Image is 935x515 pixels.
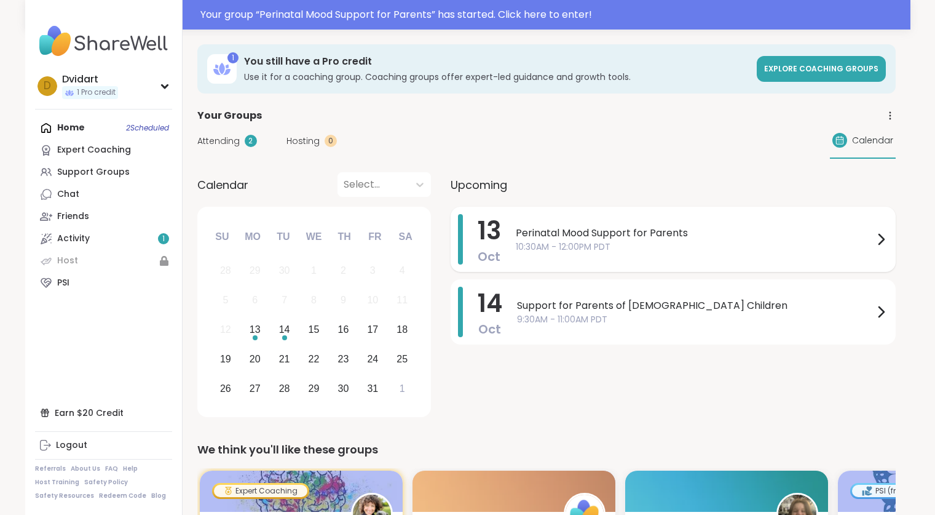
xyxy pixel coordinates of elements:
[325,135,337,147] div: 0
[330,317,357,343] div: Choose Thursday, October 16th, 2025
[367,292,378,308] div: 10
[252,292,258,308] div: 6
[517,298,874,313] span: Support for Parents of [DEMOGRAPHIC_DATA] Children
[57,277,69,289] div: PSI
[309,380,320,397] div: 29
[35,183,172,206] a: Chat
[279,380,290,397] div: 28
[271,317,298,343] div: Choose Tuesday, October 14th, 2025
[360,317,386,343] div: Choose Friday, October 17th, 2025
[99,492,146,500] a: Redeem Code
[517,313,874,326] span: 9:30AM - 11:00AM PDT
[35,139,172,161] a: Expert Coaching
[478,248,500,265] span: Oct
[35,478,79,487] a: Host Training
[330,375,357,402] div: Choose Thursday, October 30th, 2025
[245,135,257,147] div: 2
[309,351,320,367] div: 22
[250,380,261,397] div: 27
[360,346,386,372] div: Choose Friday, October 24th, 2025
[214,485,307,497] div: Expert Coaching
[250,262,261,279] div: 29
[370,262,376,279] div: 3
[757,56,886,82] a: Explore Coaching Groups
[331,223,358,250] div: Th
[223,292,228,308] div: 5
[478,286,502,321] span: 14
[341,292,346,308] div: 9
[213,287,239,314] div: Not available Sunday, October 5th, 2025
[301,375,327,402] div: Choose Wednesday, October 29th, 2025
[35,402,172,424] div: Earn $20 Credit
[35,434,172,457] a: Logout
[35,272,172,294] a: PSI
[311,262,317,279] div: 1
[396,321,408,338] div: 18
[389,258,416,284] div: Not available Saturday, October 4th, 2025
[250,351,261,367] div: 20
[516,226,874,241] span: Perinatal Mood Support for Parents
[301,346,327,372] div: Choose Wednesday, October 22nd, 2025
[213,346,239,372] div: Choose Sunday, October 19th, 2025
[338,380,349,397] div: 30
[77,87,116,98] span: 1 Pro credit
[220,380,231,397] div: 26
[301,258,327,284] div: Not available Wednesday, October 1st, 2025
[389,375,416,402] div: Choose Saturday, November 1st, 2025
[35,228,172,250] a: Activity1
[279,321,290,338] div: 14
[330,346,357,372] div: Choose Thursday, October 23rd, 2025
[396,351,408,367] div: 25
[341,262,346,279] div: 2
[208,223,235,250] div: Su
[400,262,405,279] div: 4
[242,375,268,402] div: Choose Monday, October 27th, 2025
[35,250,172,272] a: Host
[361,223,389,250] div: Fr
[271,287,298,314] div: Not available Tuesday, October 7th, 2025
[301,317,327,343] div: Choose Wednesday, October 15th, 2025
[338,351,349,367] div: 23
[338,321,349,338] div: 16
[213,317,239,343] div: Not available Sunday, October 12th, 2025
[239,223,266,250] div: Mo
[57,166,130,178] div: Support Groups
[852,134,893,147] span: Calendar
[244,55,749,68] h3: You still have a Pro credit
[35,20,172,63] img: ShareWell Nav Logo
[242,287,268,314] div: Not available Monday, October 6th, 2025
[311,292,317,308] div: 8
[244,71,749,83] h3: Use it for a coaching group. Coaching groups offer expert-led guidance and growth tools.
[197,177,248,193] span: Calendar
[35,206,172,228] a: Friends
[279,262,290,279] div: 30
[764,63,878,74] span: Explore Coaching Groups
[71,465,100,473] a: About Us
[44,78,51,94] span: D
[220,262,231,279] div: 28
[271,375,298,402] div: Choose Tuesday, October 28th, 2025
[162,234,165,244] span: 1
[270,223,297,250] div: Tu
[389,346,416,372] div: Choose Saturday, October 25th, 2025
[57,255,78,267] div: Host
[400,380,405,397] div: 1
[227,52,239,63] div: 1
[57,233,90,245] div: Activity
[213,375,239,402] div: Choose Sunday, October 26th, 2025
[242,258,268,284] div: Not available Monday, September 29th, 2025
[301,287,327,314] div: Not available Wednesday, October 8th, 2025
[478,321,501,338] span: Oct
[360,375,386,402] div: Choose Friday, October 31st, 2025
[330,287,357,314] div: Not available Thursday, October 9th, 2025
[35,161,172,183] a: Support Groups
[367,321,378,338] div: 17
[478,214,501,248] span: 13
[57,188,79,201] div: Chat
[282,292,287,308] div: 7
[360,287,386,314] div: Not available Friday, October 10th, 2025
[389,287,416,314] div: Not available Saturday, October 11th, 2025
[84,478,128,487] a: Safety Policy
[309,321,320,338] div: 15
[123,465,138,473] a: Help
